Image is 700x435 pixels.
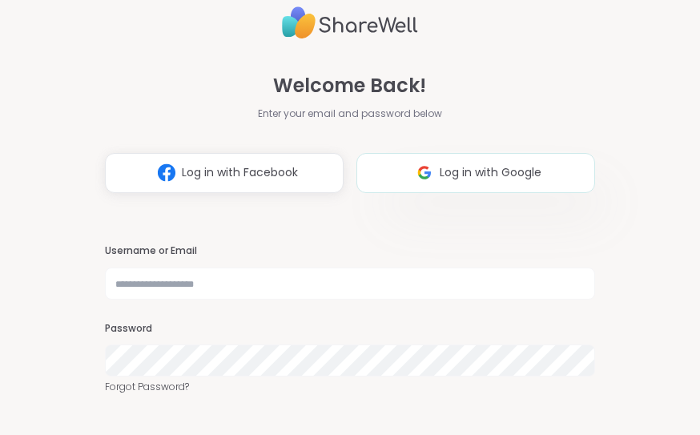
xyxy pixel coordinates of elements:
[151,158,182,187] img: ShareWell Logomark
[273,71,426,100] span: Welcome Back!
[440,164,541,181] span: Log in with Google
[105,244,595,258] h3: Username or Email
[105,153,344,193] button: Log in with Facebook
[258,107,442,121] span: Enter your email and password below
[356,153,595,193] button: Log in with Google
[409,158,440,187] img: ShareWell Logomark
[105,322,595,336] h3: Password
[182,164,298,181] span: Log in with Facebook
[105,380,595,394] a: Forgot Password?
